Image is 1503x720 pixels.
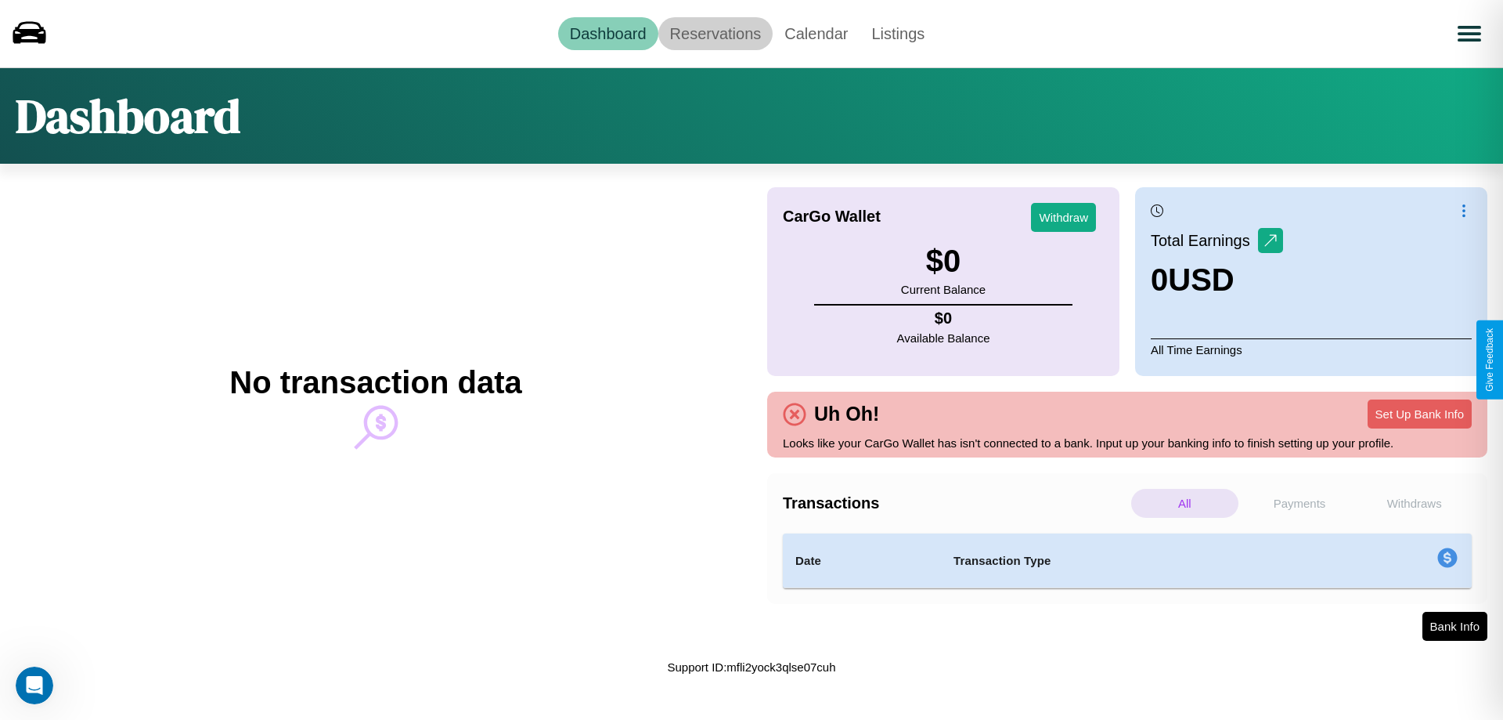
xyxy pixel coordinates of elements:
h3: $ 0 [901,244,986,279]
h4: Transactions [783,494,1127,512]
a: Listings [860,17,936,50]
button: Set Up Bank Info [1368,400,1472,429]
div: Give Feedback [1484,328,1495,392]
iframe: Intercom live chat [16,667,53,704]
h3: 0 USD [1151,262,1283,298]
p: Looks like your CarGo Wallet has isn't connected to a bank. Input up your banking info to finish ... [783,432,1472,454]
button: Open menu [1447,12,1491,56]
h2: No transaction data [229,365,521,400]
p: Withdraws [1361,489,1468,518]
p: Total Earnings [1151,226,1258,255]
h4: Uh Oh! [806,403,887,425]
p: Current Balance [901,279,986,300]
table: simple table [783,534,1472,588]
h4: Date [795,552,928,570]
p: All Time Earnings [1151,338,1472,360]
a: Dashboard [558,17,658,50]
h4: Transaction Type [953,552,1309,570]
h4: CarGo Wallet [783,208,881,226]
a: Calendar [773,17,860,50]
button: Bank Info [1422,612,1487,641]
h1: Dashboard [16,84,240,148]
h4: $ 0 [897,309,990,327]
p: All [1131,489,1238,518]
p: Available Balance [897,327,990,349]
p: Support ID: mfli2yock3qlse07cuh [667,657,835,678]
a: Reservations [658,17,773,50]
button: Withdraw [1031,203,1096,232]
p: Payments [1246,489,1353,518]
